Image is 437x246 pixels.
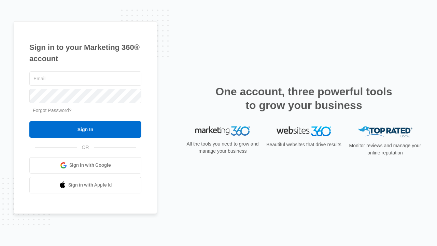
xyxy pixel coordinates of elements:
[195,126,250,136] img: Marketing 360
[29,42,141,64] h1: Sign in to your Marketing 360® account
[277,126,331,136] img: Websites 360
[213,85,394,112] h2: One account, three powerful tools to grow your business
[347,142,423,156] p: Monitor reviews and manage your online reputation
[29,121,141,138] input: Sign In
[29,71,141,86] input: Email
[29,157,141,174] a: Sign in with Google
[29,177,141,193] a: Sign in with Apple Id
[184,140,261,155] p: All the tools you need to grow and manage your business
[266,141,342,148] p: Beautiful websites that drive results
[358,126,412,138] img: Top Rated Local
[33,108,72,113] a: Forgot Password?
[69,162,111,169] span: Sign in with Google
[68,181,112,189] span: Sign in with Apple Id
[77,144,94,151] span: OR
